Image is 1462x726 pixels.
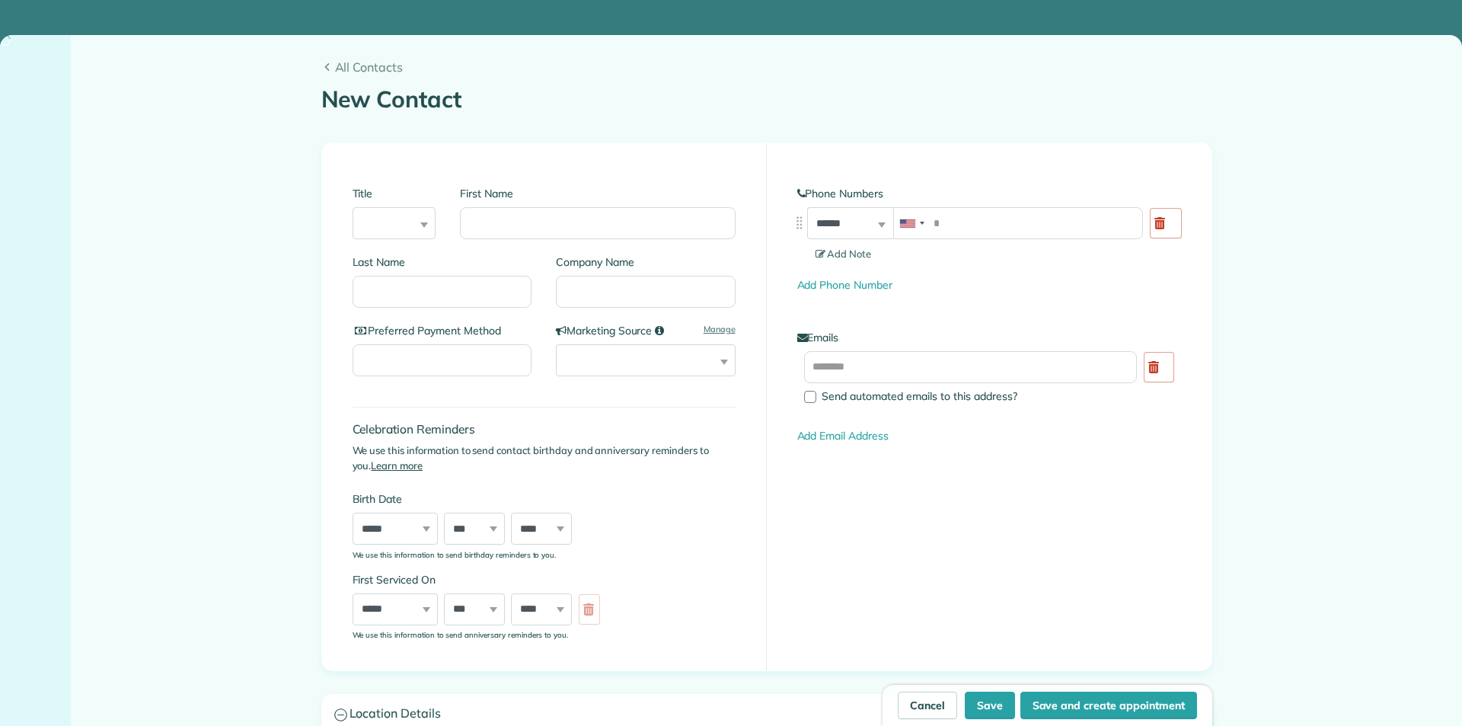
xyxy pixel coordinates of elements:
h4: Celebration Reminders [353,423,736,436]
span: Send automated emails to this address? [822,389,1017,403]
a: Add Email Address [797,429,889,443]
label: Marketing Source [556,323,736,338]
label: First Name [460,186,735,201]
label: Company Name [556,254,736,270]
button: Save and create appointment [1020,692,1197,719]
h1: New Contact [321,87,1212,112]
p: We use this information to send contact birthday and anniversary reminders to you. [353,443,736,473]
label: Last Name [353,254,532,270]
span: All Contacts [335,58,1212,76]
a: Learn more [371,459,423,472]
a: All Contacts [321,58,1212,76]
a: Add Phone Number [797,278,892,292]
a: Manage [704,323,736,336]
label: Phone Numbers [797,186,1181,201]
label: Birth Date [353,491,608,507]
label: Emails [797,330,1181,345]
div: United States: +1 [894,208,929,238]
span: Add Note [816,248,872,260]
sub: We use this information to send anniversary reminders to you. [353,630,569,639]
label: Preferred Payment Method [353,323,532,338]
img: drag_indicator-119b368615184ecde3eda3c64c821f6cf29d3e2b97b89ee44bc31753036683e5.png [791,215,807,231]
a: Cancel [898,692,957,719]
label: First Serviced On [353,572,608,587]
sub: We use this information to send birthday reminders to you. [353,550,557,559]
label: Title [353,186,436,201]
button: Save [965,692,1015,719]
